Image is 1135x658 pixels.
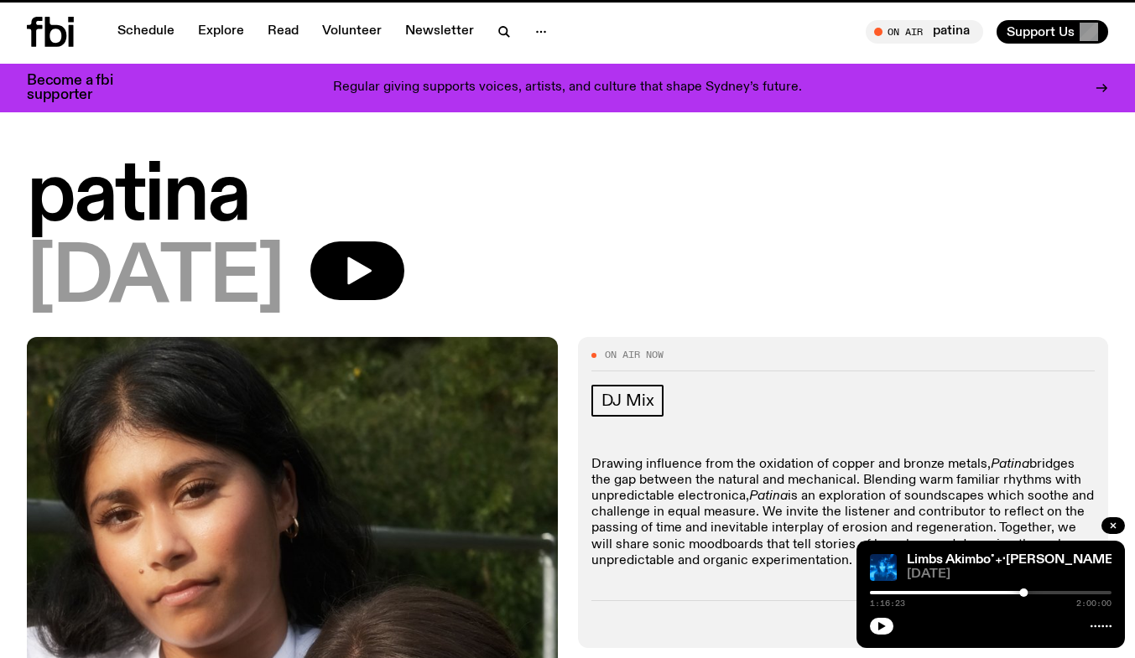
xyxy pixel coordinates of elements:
button: Support Us [997,20,1108,44]
span: [DATE] [907,568,1112,581]
span: 2:00:00 [1076,599,1112,608]
a: Read [258,20,309,44]
a: Schedule [107,20,185,44]
a: Explore [188,20,254,44]
h1: patina [27,159,1108,235]
h3: Become a fbi supporter [27,74,134,102]
p: Drawing influence from the oxidation of copper and bronze metals, bridges the gap between the nat... [591,457,1096,569]
button: On Airpatina [866,20,983,44]
span: 1:16:23 [870,599,905,608]
a: Volunteer [312,20,392,44]
em: Patina [991,458,1029,471]
a: Limbs Akimbo˚₊‧[PERSON_NAME]‧₊˚ [907,553,1132,567]
span: [DATE] [27,241,284,317]
a: DJ Mix [591,385,664,417]
span: Support Us [1007,24,1075,39]
p: Regular giving supports voices, artists, and culture that shape Sydney’s future. [333,80,802,96]
span: DJ Mix [601,391,654,410]
span: On Air Now [605,350,664,360]
em: Patina [749,490,788,503]
a: Newsletter [395,20,484,44]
